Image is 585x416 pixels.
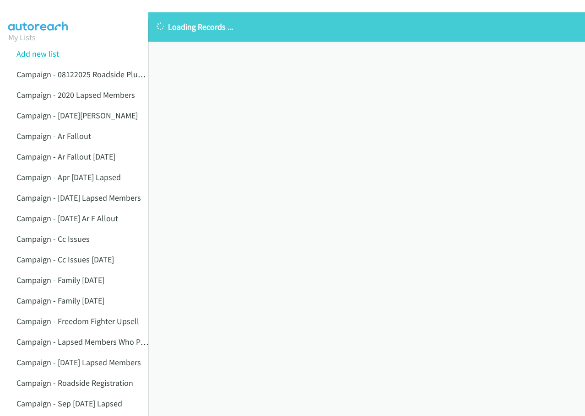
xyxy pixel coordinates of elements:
[16,192,141,203] a: Campaign - [DATE] Lapsed Members
[16,275,104,285] a: Campaign - Family [DATE]
[16,398,122,409] a: Campaign - Sep [DATE] Lapsed
[16,48,59,59] a: Add new list
[16,295,104,306] a: Campaign - Family [DATE]
[8,32,36,43] a: My Lists
[16,378,133,388] a: Campaign - Roadside Registration
[16,254,114,265] a: Campaign - Cc Issues [DATE]
[16,69,184,80] a: Campaign - 08122025 Roadside Plus No Vehicles
[16,90,135,100] a: Campaign - 2020 Lapsed Members
[16,151,115,162] a: Campaign - Ar Fallout [DATE]
[16,172,121,182] a: Campaign - Apr [DATE] Lapsed
[16,336,217,347] a: Campaign - Lapsed Members Who Purchased Vmd Tickets
[16,110,138,121] a: Campaign - [DATE][PERSON_NAME]
[16,316,139,326] a: Campaign - Freedom Fighter Upsell
[157,21,577,33] p: Loading Records ...
[16,213,118,224] a: Campaign - [DATE] Ar F Allout
[16,234,90,244] a: Campaign - Cc Issues
[16,357,141,368] a: Campaign - [DATE] Lapsed Members
[16,131,91,141] a: Campaign - Ar Fallout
